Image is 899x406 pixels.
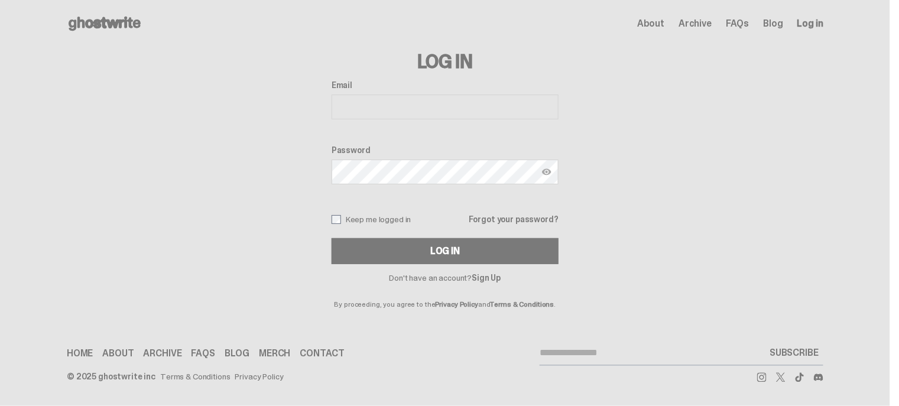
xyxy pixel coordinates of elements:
a: Terms & Conditions [160,373,230,381]
a: Blog [764,19,783,28]
a: Contact [300,349,345,359]
label: Password [332,145,559,155]
a: About [637,19,664,28]
a: Archive [144,349,182,359]
a: Archive [679,19,712,28]
p: By proceeding, you agree to the and . [332,282,559,308]
button: SUBSCRIBE [765,342,823,365]
input: Keep me logged in [332,215,341,225]
div: © 2025 ghostwrite inc [67,373,155,381]
a: Home [67,349,93,359]
label: Email [332,80,559,90]
button: Log In [332,238,559,264]
a: Privacy Policy [235,373,284,381]
a: Blog [225,349,249,359]
a: About [102,349,134,359]
a: FAQs [726,19,749,28]
a: Terms & Conditions [491,300,554,309]
a: Privacy Policy [436,300,478,309]
a: Log in [797,19,823,28]
a: Merch [259,349,290,359]
div: Log In [430,246,460,256]
p: Don't have an account? [332,274,559,282]
a: FAQs [191,349,215,359]
label: Keep me logged in [332,215,411,225]
img: Show password [542,167,551,177]
h3: Log In [332,52,559,71]
a: Forgot your password? [469,215,559,223]
a: Sign Up [472,272,501,283]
